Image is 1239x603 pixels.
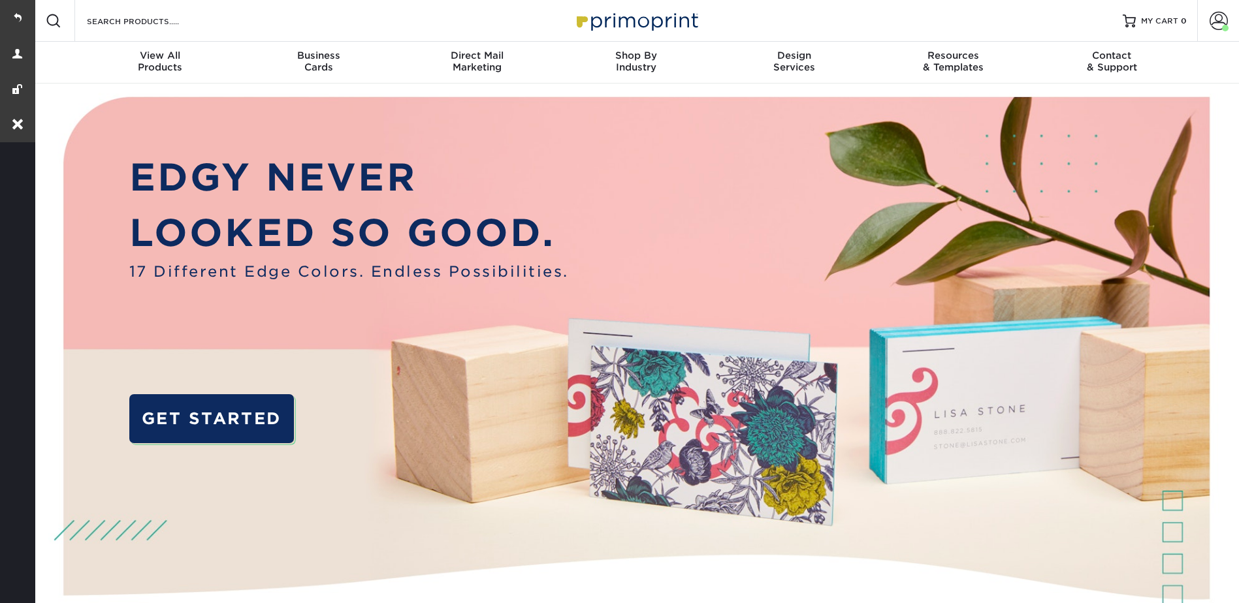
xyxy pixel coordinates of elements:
[1181,16,1187,25] span: 0
[715,50,874,73] div: Services
[239,50,398,73] div: Cards
[556,50,715,73] div: Industry
[556,42,715,84] a: Shop ByIndustry
[874,50,1033,61] span: Resources
[715,42,874,84] a: DesignServices
[129,394,294,443] a: GET STARTED
[874,42,1033,84] a: Resources& Templates
[398,42,556,84] a: Direct MailMarketing
[129,149,569,205] p: EDGY NEVER
[86,13,213,29] input: SEARCH PRODUCTS.....
[239,42,398,84] a: BusinessCards
[129,205,569,260] p: LOOKED SO GOOD.
[1033,42,1191,84] a: Contact& Support
[239,50,398,61] span: Business
[874,50,1033,73] div: & Templates
[556,50,715,61] span: Shop By
[715,50,874,61] span: Design
[81,50,240,61] span: View All
[398,50,556,61] span: Direct Mail
[129,260,569,283] span: 17 Different Edge Colors. Endless Possibilities.
[81,42,240,84] a: View AllProducts
[1141,16,1178,27] span: MY CART
[571,7,701,35] img: Primoprint
[1033,50,1191,61] span: Contact
[81,50,240,73] div: Products
[398,50,556,73] div: Marketing
[1033,50,1191,73] div: & Support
